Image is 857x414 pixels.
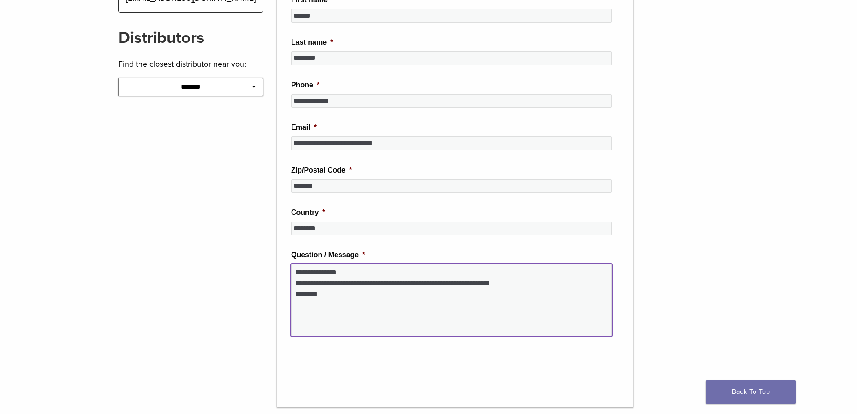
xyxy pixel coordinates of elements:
label: Email [291,123,317,132]
p: Find the closest distributor near you: [118,57,264,71]
label: Phone [291,81,319,90]
label: Country [291,208,325,218]
a: Back To Top [706,380,796,404]
iframe: reCAPTCHA [291,350,428,386]
label: Zip/Postal Code [291,166,352,175]
h2: Distributors [118,27,264,49]
label: Last name [291,38,333,47]
label: Question / Message [291,250,365,260]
